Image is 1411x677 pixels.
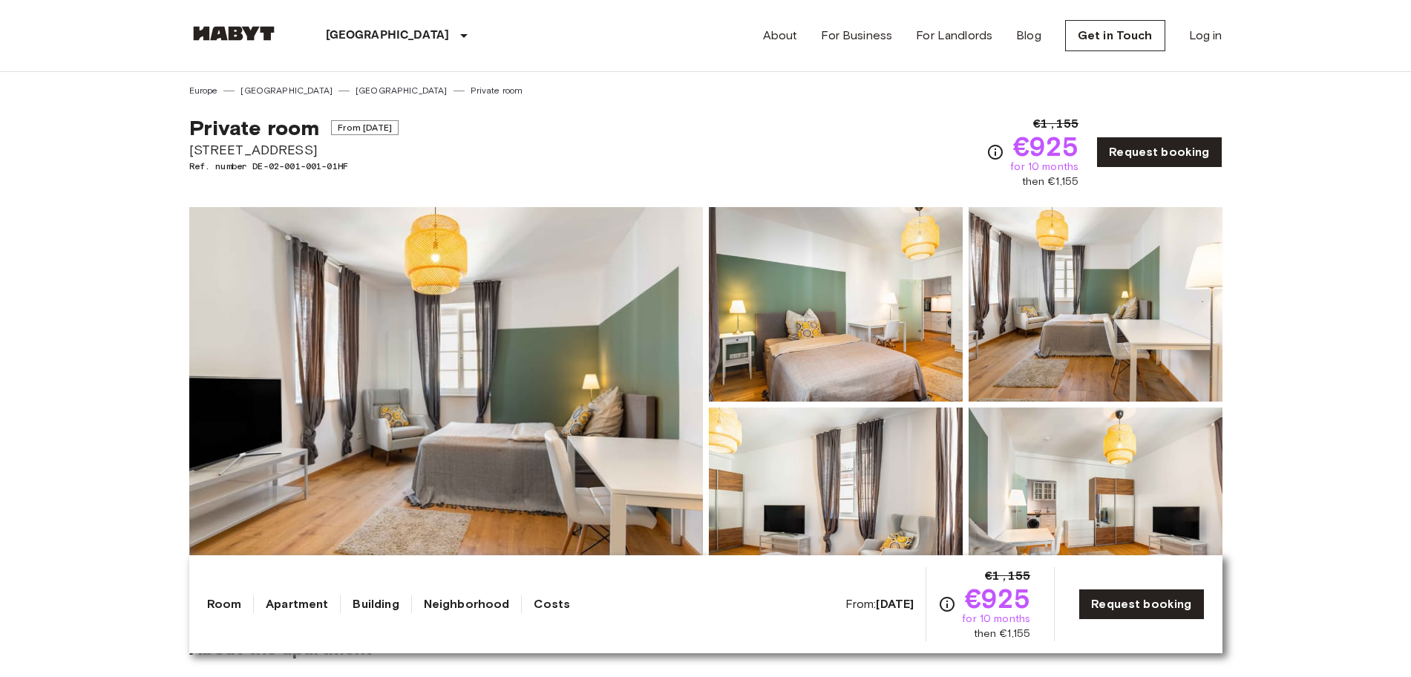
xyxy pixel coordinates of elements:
[1016,27,1041,45] a: Blog
[1078,589,1204,620] a: Request booking
[534,595,570,613] a: Costs
[326,27,450,45] p: [GEOGRAPHIC_DATA]
[1022,174,1079,189] span: then €1,155
[974,627,1031,641] span: then €1,155
[709,408,963,602] img: Picture of unit DE-02-001-001-01HF
[938,595,956,613] svg: Check cost overview for full price breakdown. Please note that discounts apply to new joiners onl...
[1033,115,1078,133] span: €1,155
[189,84,218,97] a: Europe
[353,595,399,613] a: Building
[1010,160,1078,174] span: for 10 months
[969,408,1222,602] img: Picture of unit DE-02-001-001-01HF
[1013,133,1079,160] span: €925
[266,595,328,613] a: Apartment
[969,207,1222,402] img: Picture of unit DE-02-001-001-01HF
[821,27,892,45] a: For Business
[331,120,399,135] span: From [DATE]
[356,84,448,97] a: [GEOGRAPHIC_DATA]
[189,160,399,173] span: Ref. number DE-02-001-001-01HF
[962,612,1030,627] span: for 10 months
[1065,20,1165,51] a: Get in Touch
[763,27,798,45] a: About
[709,207,963,402] img: Picture of unit DE-02-001-001-01HF
[189,207,703,602] img: Marketing picture of unit DE-02-001-001-01HF
[845,596,914,612] span: From:
[876,597,914,611] b: [DATE]
[189,115,320,140] span: Private room
[189,140,399,160] span: [STREET_ADDRESS]
[916,27,992,45] a: For Landlords
[189,26,278,41] img: Habyt
[985,567,1030,585] span: €1,155
[986,143,1004,161] svg: Check cost overview for full price breakdown. Please note that discounts apply to new joiners onl...
[207,595,242,613] a: Room
[471,84,523,97] a: Private room
[965,585,1031,612] span: €925
[240,84,333,97] a: [GEOGRAPHIC_DATA]
[1189,27,1222,45] a: Log in
[1096,137,1222,168] a: Request booking
[424,595,510,613] a: Neighborhood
